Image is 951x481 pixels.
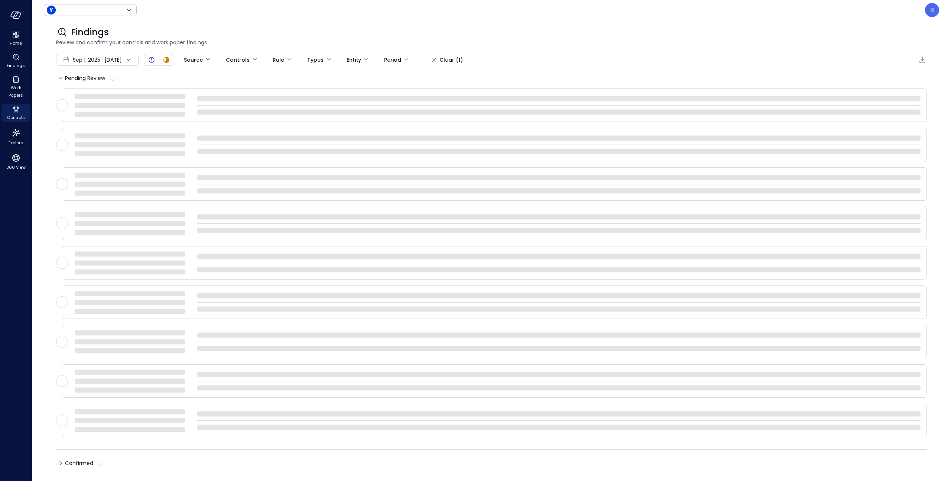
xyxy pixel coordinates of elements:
[162,55,171,64] div: In Progress
[108,74,116,82] span: calculating...
[384,54,401,66] div: Period
[184,54,203,66] div: Source
[426,54,469,66] button: Clear (1)
[97,459,104,467] span: calculating...
[47,6,56,14] img: Icon
[7,62,25,69] span: Findings
[347,54,361,66] div: Entity
[65,457,103,469] span: Confirmed
[925,3,939,17] div: Rosen Balkandzhiev
[1,52,30,70] div: Findings
[307,54,324,66] div: Types
[930,6,934,14] p: R
[6,164,26,171] span: 360 View
[1,30,30,48] div: Home
[147,55,156,64] div: Open
[7,114,25,121] span: Controls
[439,55,463,65] div: Clear (1)
[9,139,23,146] span: Explore
[1,152,30,172] div: 360 View
[56,38,927,46] span: Review and confirm your controls and work paper findings
[1,126,30,147] div: Explore
[1,104,30,122] div: Controls
[4,84,27,99] span: Work Papers
[226,54,250,66] div: Controls
[65,72,115,84] span: Pending Review
[10,39,22,47] span: Home
[1,74,30,100] div: Work Papers
[73,56,100,64] span: Sep 1, 2025
[71,26,109,38] span: Findings
[273,54,284,66] div: Rule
